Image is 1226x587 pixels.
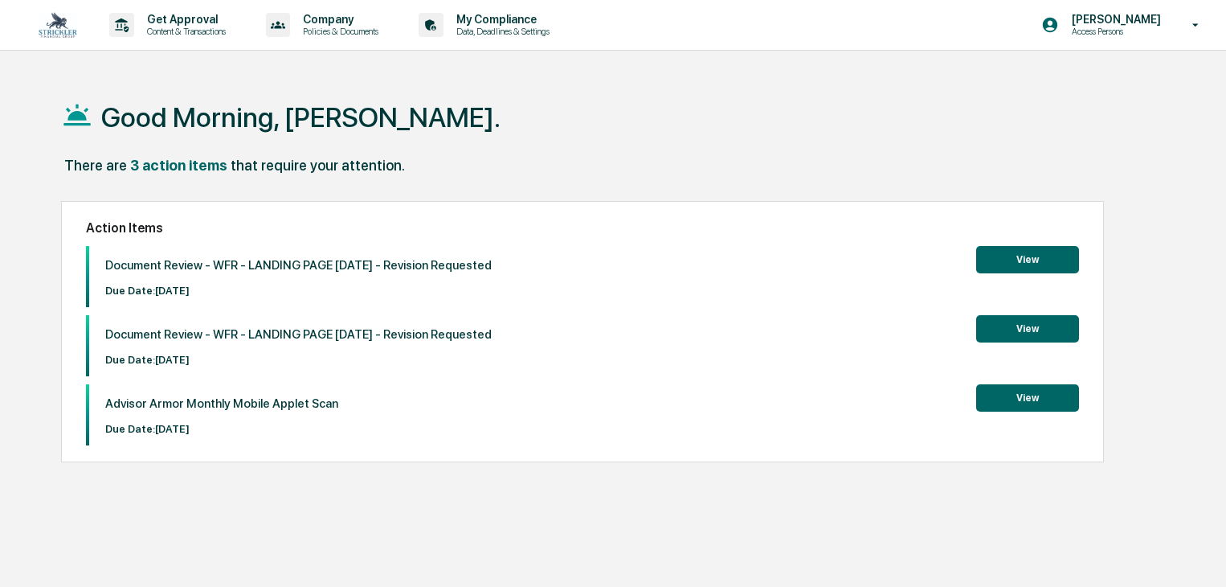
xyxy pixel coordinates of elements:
[105,354,492,366] p: Due Date: [DATE]
[976,384,1079,412] button: View
[134,26,234,37] p: Content & Transactions
[443,13,558,26] p: My Compliance
[443,26,558,37] p: Data, Deadlines & Settings
[105,258,492,273] p: Document Review - WFR - LANDING PAGE [DATE] - Revision Requested
[976,251,1079,266] a: View
[1059,26,1169,37] p: Access Persons
[105,285,492,297] p: Due Date: [DATE]
[976,246,1079,273] button: View
[976,315,1079,343] button: View
[134,13,234,26] p: Get Approval
[290,26,386,37] p: Policies & Documents
[290,13,386,26] p: Company
[64,157,127,174] div: There are
[105,327,492,342] p: Document Review - WFR - LANDING PAGE [DATE] - Revision Requested
[976,320,1079,335] a: View
[105,396,338,411] p: Advisor Armor Monthly Mobile Applet Scan
[101,101,501,133] h1: Good Morning, [PERSON_NAME].
[130,157,227,174] div: 3 action items
[231,157,405,174] div: that require your attention.
[39,12,77,38] img: logo
[976,389,1079,404] a: View
[86,220,1079,236] h2: Action Items
[1059,13,1169,26] p: [PERSON_NAME]
[105,423,338,435] p: Due Date: [DATE]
